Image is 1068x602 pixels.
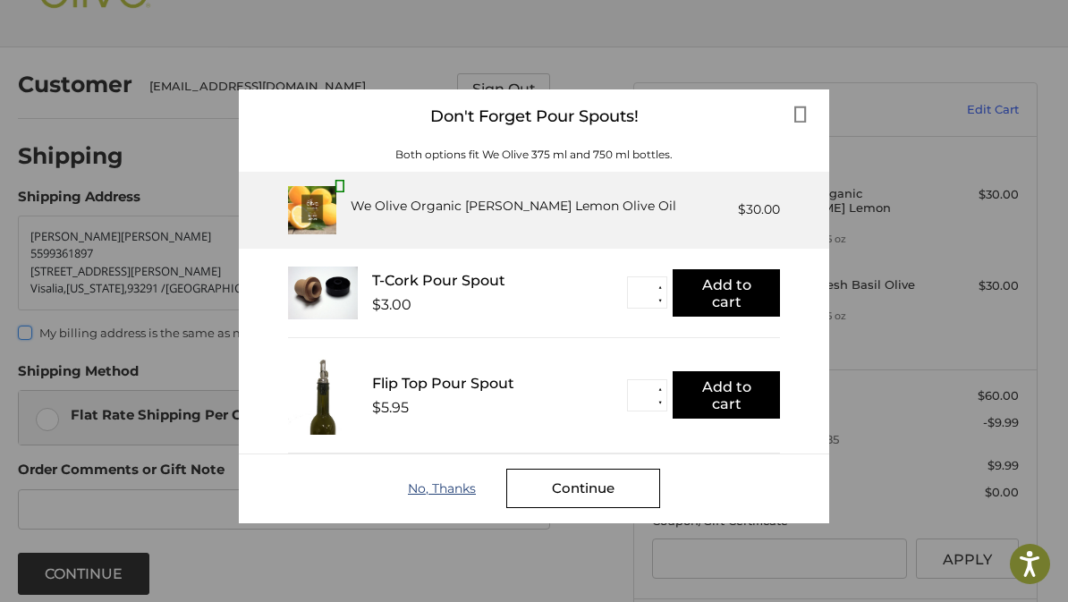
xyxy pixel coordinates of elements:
[239,147,829,163] div: Both options fit We Olive 375 ml and 750 ml bottles.
[653,280,666,293] button: ▲
[205,23,226,45] button: Open LiveChat chat widget
[372,399,409,416] div: $5.95
[738,200,780,219] div: $30.00
[408,481,506,496] div: No, Thanks
[351,197,676,216] div: We Olive Organic [PERSON_NAME] Lemon Olive Oil
[653,396,666,410] button: ▼
[673,269,780,317] button: Add to cart
[506,469,660,508] div: Continue
[24,27,201,41] p: We're away right now. Please check back later!
[673,371,780,419] button: Add to cart
[239,89,829,144] div: Don't Forget Pour Spouts!
[288,267,358,319] img: T_Cork__22625.1711686153.233.225.jpg
[653,293,666,307] button: ▼
[372,375,627,392] div: Flip Top Pour Spout
[653,383,666,396] button: ▲
[372,272,627,289] div: T-Cork Pour Spout
[288,356,358,435] img: FTPS_bottle__43406.1705089544.233.225.jpg
[372,296,411,313] div: $3.00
